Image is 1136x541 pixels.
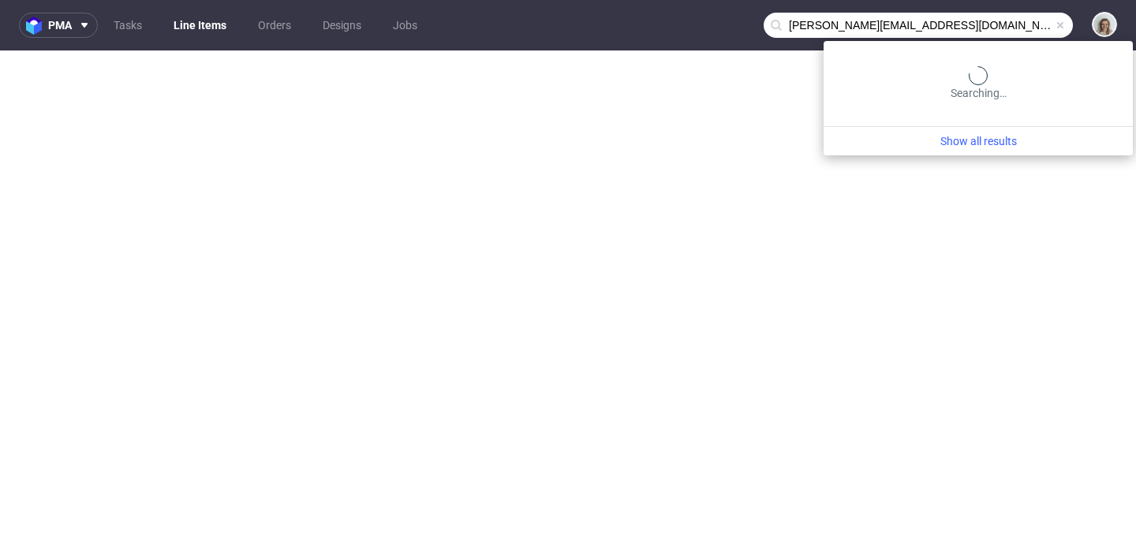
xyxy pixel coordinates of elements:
[830,133,1127,149] a: Show all results
[164,13,236,38] a: Line Items
[48,20,72,31] span: pma
[1093,13,1115,35] img: Monika Poźniak
[19,13,98,38] button: pma
[313,13,371,38] a: Designs
[383,13,427,38] a: Jobs
[26,17,48,35] img: logo
[104,13,151,38] a: Tasks
[248,13,301,38] a: Orders
[830,66,1127,101] div: Searching…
